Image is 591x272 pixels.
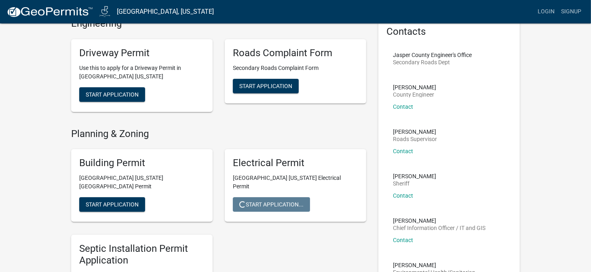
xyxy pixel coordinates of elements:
h5: Contacts [386,26,512,38]
a: Contact [393,192,413,199]
p: Jasper County Engineer's Office [393,52,472,58]
span: Start Application [86,91,139,97]
span: Start Application [86,201,139,208]
p: [GEOGRAPHIC_DATA] [US_STATE] Electrical Permit [233,174,358,191]
a: Contact [393,148,413,154]
h5: Driveway Permit [79,47,205,59]
h5: Building Permit [79,157,205,169]
p: [PERSON_NAME] [393,84,436,90]
h4: Engineering [71,18,366,30]
button: Start Application... [233,197,310,212]
button: Start Application [233,79,299,93]
p: Secondary Roads Complaint Form [233,64,358,72]
a: Signup [558,4,585,19]
span: Start Application [239,82,292,89]
a: [GEOGRAPHIC_DATA], [US_STATE] [117,5,214,19]
p: [PERSON_NAME] [393,129,437,135]
p: [GEOGRAPHIC_DATA] [US_STATE][GEOGRAPHIC_DATA] Permit [79,174,205,191]
span: Start Application... [239,201,304,208]
p: [PERSON_NAME] [393,218,485,224]
p: Use this to apply for a Driveway Permit in [GEOGRAPHIC_DATA] [US_STATE] [79,64,205,81]
p: [PERSON_NAME] [393,262,475,268]
button: Start Application [79,87,145,102]
h5: Roads Complaint Form [233,47,358,59]
p: Chief Information Officer / IT and GIS [393,225,485,231]
p: [PERSON_NAME] [393,173,436,179]
a: Login [534,4,558,19]
p: Secondary Roads Dept [393,59,472,65]
h5: Septic Installation Permit Application [79,243,205,266]
p: Sheriff [393,181,436,186]
p: Roads Supervisor [393,136,437,142]
h4: Planning & Zoning [71,128,366,140]
img: Jasper County, Iowa [99,6,110,17]
button: Start Application [79,197,145,212]
h5: Electrical Permit [233,157,358,169]
p: County Engineer [393,92,436,97]
a: Contact [393,237,413,243]
a: Contact [393,103,413,110]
